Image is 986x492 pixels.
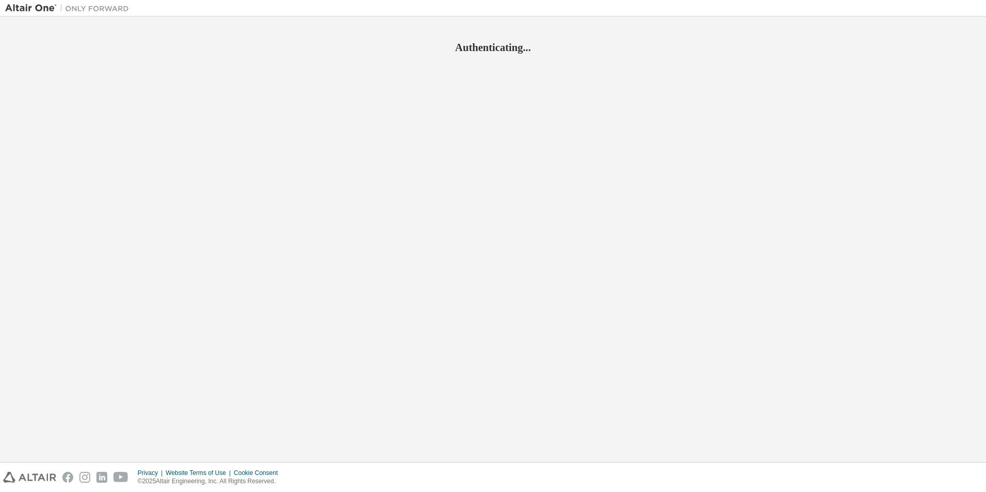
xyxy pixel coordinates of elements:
[96,472,107,483] img: linkedin.svg
[138,469,166,477] div: Privacy
[5,3,134,13] img: Altair One
[79,472,90,483] img: instagram.svg
[113,472,128,483] img: youtube.svg
[5,41,981,54] h2: Authenticating...
[3,472,56,483] img: altair_logo.svg
[62,472,73,483] img: facebook.svg
[166,469,234,477] div: Website Terms of Use
[138,477,284,486] p: © 2025 Altair Engineering, Inc. All Rights Reserved.
[234,469,284,477] div: Cookie Consent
